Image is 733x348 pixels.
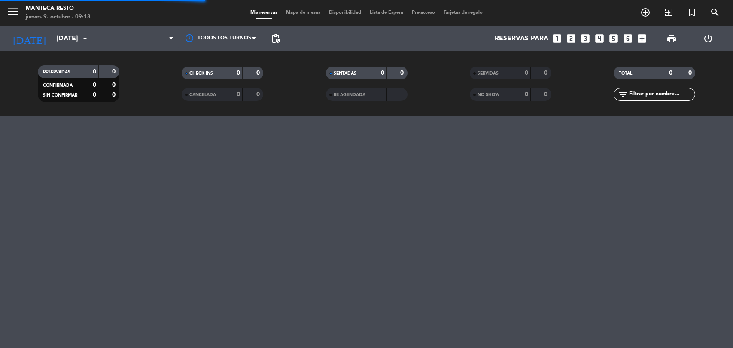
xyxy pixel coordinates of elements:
[256,91,262,97] strong: 0
[93,69,96,75] strong: 0
[636,33,648,44] i: add_box
[618,89,628,100] i: filter_list
[282,10,325,15] span: Mapa de mesas
[6,5,19,21] button: menu
[687,7,697,18] i: turned_in_not
[237,91,240,97] strong: 0
[544,70,549,76] strong: 0
[112,92,117,98] strong: 0
[710,7,720,18] i: search
[608,33,619,44] i: looks_5
[690,26,727,51] div: LOG OUT
[381,70,384,76] strong: 0
[43,93,77,97] span: SIN CONFIRMAR
[365,10,408,15] span: Lista de Espera
[688,70,693,76] strong: 0
[93,82,96,88] strong: 0
[80,33,90,44] i: arrow_drop_down
[525,91,528,97] strong: 0
[628,90,695,99] input: Filtrar por nombre...
[495,35,548,43] span: Reservas para
[594,33,605,44] i: looks_4
[525,70,528,76] strong: 0
[26,4,91,13] div: Manteca Resto
[478,71,499,76] span: SERVIDAS
[703,33,713,44] i: power_settings_new
[663,7,674,18] i: exit_to_app
[551,33,563,44] i: looks_one
[400,70,405,76] strong: 0
[271,33,281,44] span: pending_actions
[6,5,19,18] i: menu
[189,71,213,76] span: CHECK INS
[26,13,91,21] div: jueves 9. octubre - 09:18
[619,71,632,76] span: TOTAL
[669,70,672,76] strong: 0
[189,93,216,97] span: CANCELADA
[43,70,70,74] span: RESERVADAS
[544,91,549,97] strong: 0
[478,93,499,97] span: NO SHOW
[246,10,282,15] span: Mis reservas
[334,93,365,97] span: RE AGENDADA
[256,70,262,76] strong: 0
[580,33,591,44] i: looks_3
[6,29,52,48] i: [DATE]
[43,83,73,88] span: CONFIRMADA
[666,33,677,44] span: print
[112,82,117,88] strong: 0
[408,10,439,15] span: Pre-acceso
[112,69,117,75] strong: 0
[334,71,356,76] span: SENTADAS
[93,92,96,98] strong: 0
[237,70,240,76] strong: 0
[622,33,633,44] i: looks_6
[566,33,577,44] i: looks_two
[325,10,365,15] span: Disponibilidad
[439,10,487,15] span: Tarjetas de regalo
[640,7,651,18] i: add_circle_outline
